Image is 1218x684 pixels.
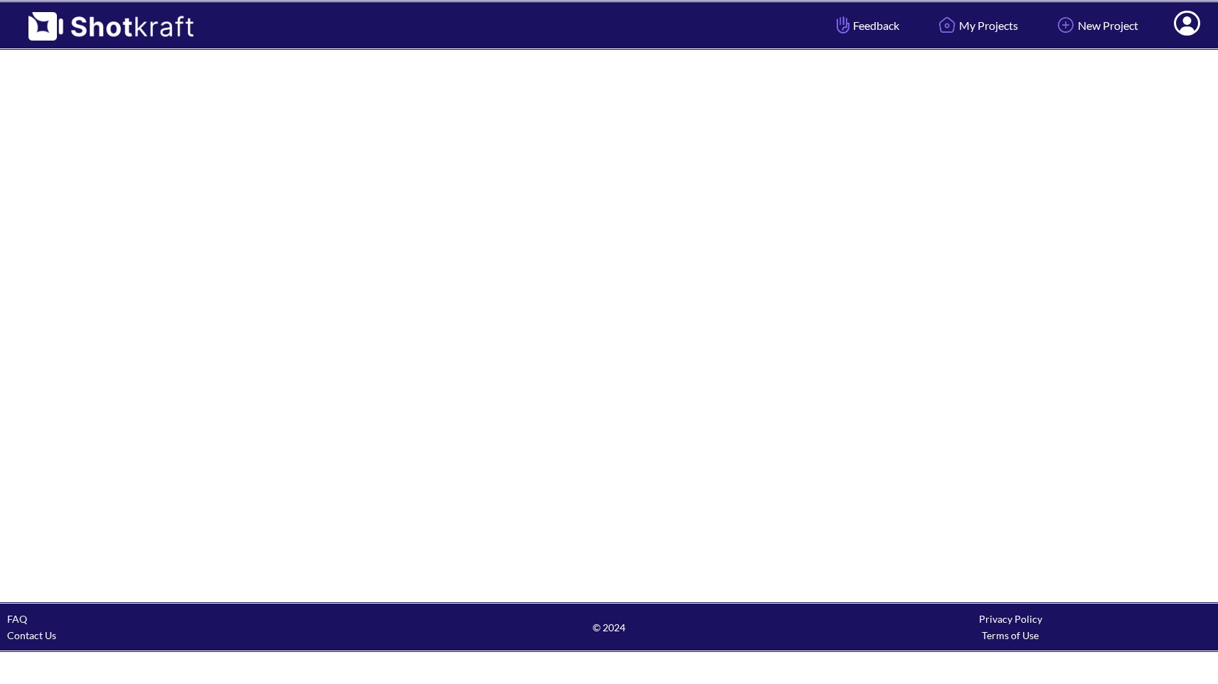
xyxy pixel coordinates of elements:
a: Contact Us [7,629,56,641]
img: Add Icon [1054,13,1078,37]
img: Home Icon [935,13,959,37]
span: Feedback [833,17,899,33]
div: Privacy Policy [810,611,1211,627]
div: Terms of Use [810,627,1211,643]
a: My Projects [924,6,1029,44]
a: New Project [1043,6,1149,44]
span: © 2024 [408,619,810,636]
img: Hand Icon [833,13,853,37]
a: FAQ [7,613,27,625]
